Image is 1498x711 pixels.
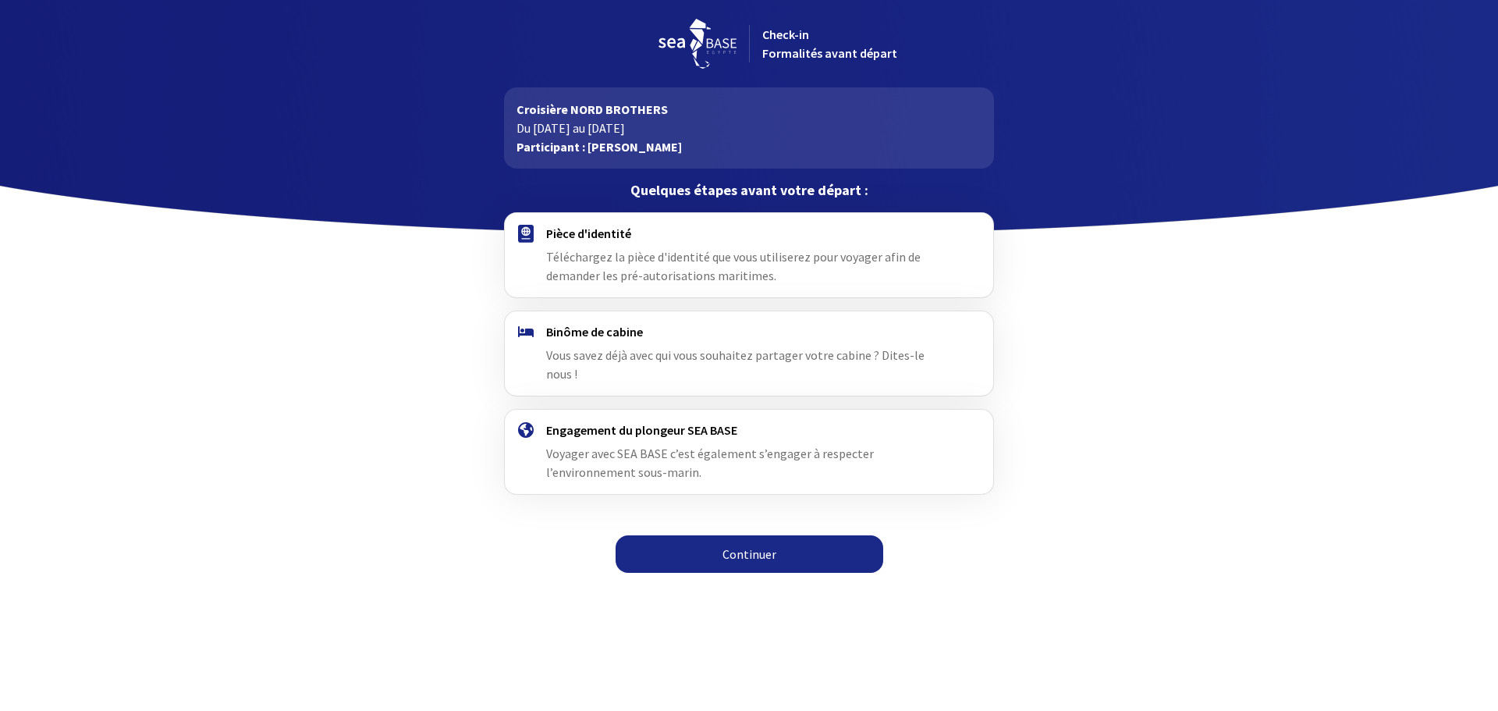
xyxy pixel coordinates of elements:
span: Téléchargez la pièce d'identité que vous utiliserez pour voyager afin de demander les pré-autoris... [546,249,921,283]
p: Croisière NORD BROTHERS [516,100,981,119]
p: Participant : [PERSON_NAME] [516,137,981,156]
a: Continuer [616,535,883,573]
h4: Pièce d'identité [546,226,951,241]
span: Vous savez déjà avec qui vous souhaitez partager votre cabine ? Dites-le nous ! [546,347,925,382]
img: logo_seabase.svg [658,19,737,69]
span: Check-in Formalités avant départ [762,27,897,61]
p: Du [DATE] au [DATE] [516,119,981,137]
p: Quelques étapes avant votre départ : [504,181,993,200]
span: Voyager avec SEA BASE c’est également s’engager à respecter l’environnement sous-marin. [546,446,874,480]
h4: Binôme de cabine [546,324,951,340]
img: passport.svg [518,225,534,243]
img: binome.svg [518,326,534,337]
h4: Engagement du plongeur SEA BASE [546,422,951,438]
img: engagement.svg [518,422,534,438]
